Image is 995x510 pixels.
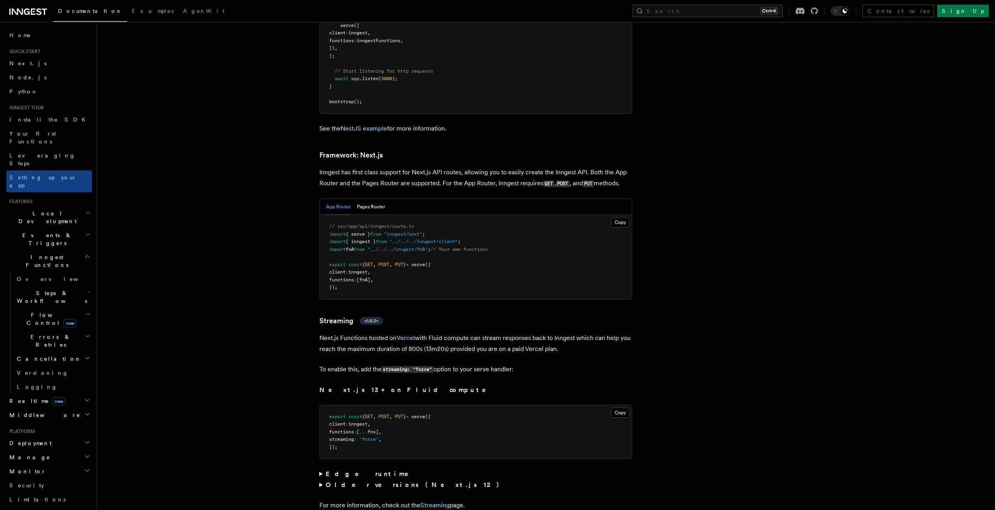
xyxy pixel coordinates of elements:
[178,2,229,21] a: AgentKit
[329,53,335,59] span: );
[329,429,354,435] span: functions
[17,370,68,376] span: Versioning
[335,68,433,74] span: // Start listening for http requests
[354,429,357,435] span: :
[340,23,354,28] span: serve
[329,239,346,244] span: import
[14,289,87,305] span: Steps & Workflows
[378,262,389,267] span: POST
[132,8,174,14] span: Examples
[395,262,403,267] span: PUT
[354,247,365,252] span: from
[389,414,392,419] span: ,
[14,311,86,327] span: Flow Control
[6,394,92,408] button: Realtimenew
[359,437,378,442] span: "force"
[6,149,92,170] a: Leveraging Steps
[357,429,359,435] span: [
[326,470,420,478] strong: Edge runtime
[329,421,346,427] span: client
[611,217,629,227] button: Copy
[411,262,425,267] span: serve
[354,99,362,104] span: ();
[368,269,370,275] span: ,
[9,174,77,188] span: Setting up your app
[17,276,97,282] span: Overview
[384,231,422,237] span: "inngest/next"
[420,501,450,509] a: Streaming
[359,76,378,81] span: .listen
[14,286,92,308] button: Steps & Workflows
[9,152,75,166] span: Leveraging Steps
[370,231,381,237] span: from
[52,397,65,406] span: new
[400,38,403,43] span: ,
[611,408,629,418] button: Copy
[937,5,989,17] a: Sign Up
[6,48,40,55] span: Quick start
[392,76,398,81] span: );
[319,469,632,480] summary: Edge runtime
[378,76,381,81] span: (
[411,414,425,419] span: serve
[6,170,92,192] a: Setting up your app
[329,444,337,450] span: });
[381,76,392,81] span: 3000
[458,239,461,244] span: ;
[9,482,44,489] span: Security
[9,74,47,81] span: Node.js
[346,30,348,36] span: :
[6,428,35,435] span: Platform
[348,30,368,36] span: inngest
[346,239,376,244] span: { inngest }
[354,23,359,28] span: ({
[329,224,414,229] span: // src/app/api/inngest/route.ts
[6,113,92,127] a: Install the SDK
[329,84,332,89] span: }
[6,478,92,492] a: Security
[346,269,348,275] span: :
[329,45,335,51] span: })
[6,228,92,250] button: Events & Triggers
[319,333,632,354] p: Next.js Functions hosted on with Fluid compute can stream responses back to Inngest which can hel...
[6,453,50,461] span: Manage
[389,239,458,244] span: "../../../inngest/client"
[319,480,632,490] summary: Older versions (Next.js 12)
[341,125,387,132] a: NestJS example
[406,262,409,267] span: =
[425,262,430,267] span: ({
[378,429,381,435] span: ,
[329,285,337,290] span: });
[6,28,92,42] a: Home
[6,253,84,269] span: Inngest Functions
[326,481,503,489] strong: Older versions (Next.js 12)
[373,414,376,419] span: ,
[9,131,56,145] span: Your first Functions
[365,414,373,419] span: GET
[403,262,406,267] span: }
[319,123,632,134] p: See the for more information.
[329,30,346,36] span: client
[6,250,92,272] button: Inngest Functions
[365,262,373,267] span: GET
[319,150,383,161] a: Framework: Next.js
[406,414,409,419] span: =
[14,330,92,352] button: Errors & Retries
[368,247,428,252] span: "../../../inngest/fnA"
[58,8,122,14] span: Documentation
[6,199,32,205] span: Features
[364,318,378,324] span: v1.8.0+
[382,366,434,373] code: streaming: "force"
[14,333,85,349] span: Errors & Retries
[335,45,337,51] span: ,
[6,209,85,225] span: Local Development
[14,380,92,394] a: Logging
[348,414,362,419] span: const
[378,414,389,419] span: POST
[378,437,381,442] span: ,
[428,247,430,252] span: ;
[6,206,92,228] button: Local Development
[329,269,346,275] span: client
[6,70,92,84] a: Node.js
[14,355,81,363] span: Cancellation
